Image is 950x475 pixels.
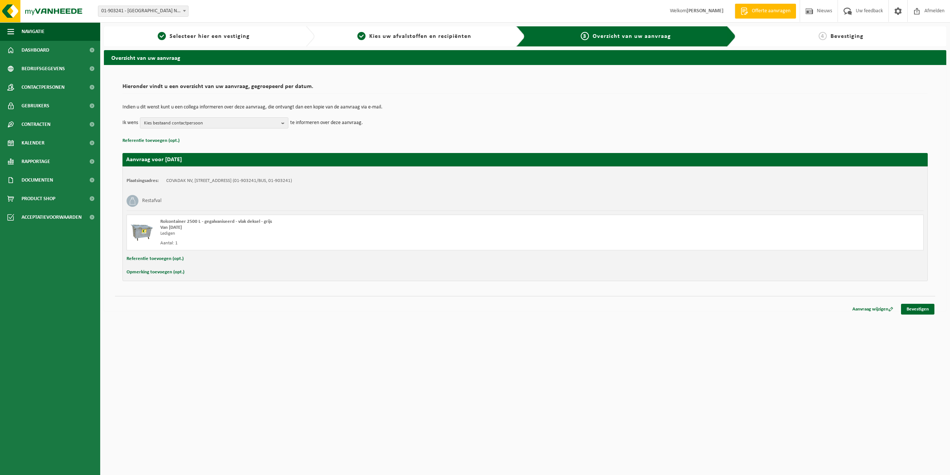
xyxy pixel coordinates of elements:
span: Overzicht van uw aanvraag [593,33,671,39]
button: Referentie toevoegen (opt.) [127,254,184,264]
a: Offerte aanvragen [735,4,796,19]
div: Ledigen [160,231,555,237]
span: Contracten [22,115,50,134]
button: Opmerking toevoegen (opt.) [127,267,184,277]
strong: [PERSON_NAME] [687,8,724,14]
span: 3 [581,32,589,40]
p: Ik wens [122,117,138,128]
span: Product Shop [22,189,55,208]
span: Navigatie [22,22,45,41]
strong: Plaatsingsadres: [127,178,159,183]
a: 1Selecteer hier een vestiging [108,32,300,41]
h3: Restafval [142,195,161,207]
span: 01-903241 - COVADAK NV - KRUISEM [98,6,188,16]
a: Aanvraag wijzigen [847,304,899,315]
button: Kies bestaand contactpersoon [140,117,288,128]
img: WB-2500-GAL-GY-01.png [131,219,153,241]
span: Kies uw afvalstoffen en recipiënten [369,33,471,39]
span: Bedrijfsgegevens [22,59,65,78]
span: Rolcontainer 2500 L - gegalvaniseerd - vlak deksel - grijs [160,219,272,224]
span: Gebruikers [22,97,49,115]
strong: Van [DATE] [160,225,182,230]
span: Offerte aanvragen [750,7,792,15]
a: Bevestigen [901,304,934,315]
span: Dashboard [22,41,49,59]
h2: Hieronder vindt u een overzicht van uw aanvraag, gegroepeerd per datum. [122,84,928,94]
h2: Overzicht van uw aanvraag [104,50,946,65]
span: Contactpersonen [22,78,65,97]
span: 1 [158,32,166,40]
span: Rapportage [22,152,50,171]
span: Selecteer hier een vestiging [170,33,250,39]
span: Kalender [22,134,45,152]
span: Bevestiging [831,33,864,39]
span: Kies bestaand contactpersoon [144,118,278,129]
td: COVADAK NV, [STREET_ADDRESS] (01-903241/BUS, 01-903241) [166,178,292,184]
span: 2 [357,32,366,40]
strong: Aanvraag voor [DATE] [126,157,182,163]
p: Indien u dit wenst kunt u een collega informeren over deze aanvraag, die ontvangt dan een kopie v... [122,105,928,110]
a: 2Kies uw afvalstoffen en recipiënten [318,32,511,41]
span: Acceptatievoorwaarden [22,208,82,227]
span: 01-903241 - COVADAK NV - KRUISEM [98,6,189,17]
div: Aantal: 1 [160,240,555,246]
p: te informeren over deze aanvraag. [290,117,363,128]
button: Referentie toevoegen (opt.) [122,136,180,146]
span: Documenten [22,171,53,189]
span: 4 [819,32,827,40]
